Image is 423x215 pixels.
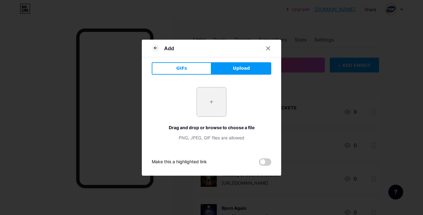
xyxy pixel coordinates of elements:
[164,45,174,52] div: Add
[152,124,271,131] div: Drag and drop or browse to choose a file
[152,62,211,75] button: GIFs
[233,65,250,72] span: Upload
[152,134,271,141] div: PNG, JPEG, GIF files are allowed
[152,158,207,166] div: Make this a highlighted link
[211,62,271,75] button: Upload
[176,65,187,72] span: GIFs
